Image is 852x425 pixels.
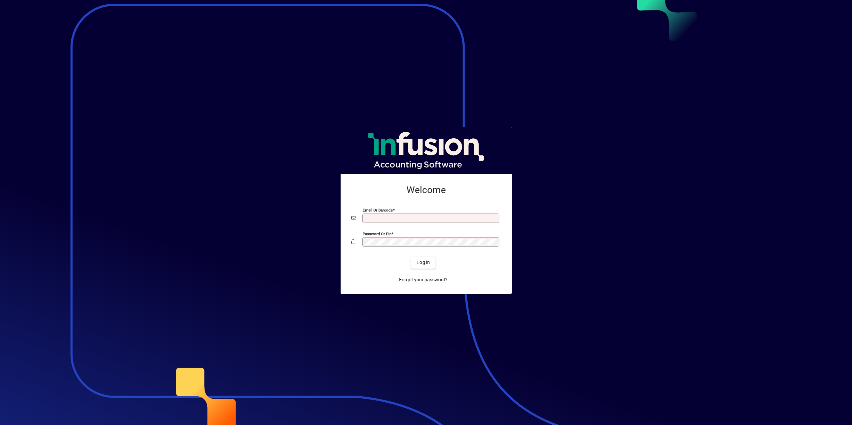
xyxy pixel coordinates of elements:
[396,274,450,286] a: Forgot your password?
[351,184,501,196] h2: Welcome
[411,257,436,269] button: Login
[399,276,448,283] span: Forgot your password?
[363,231,391,236] mat-label: Password or Pin
[416,259,430,266] span: Login
[363,207,393,212] mat-label: Email or Barcode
